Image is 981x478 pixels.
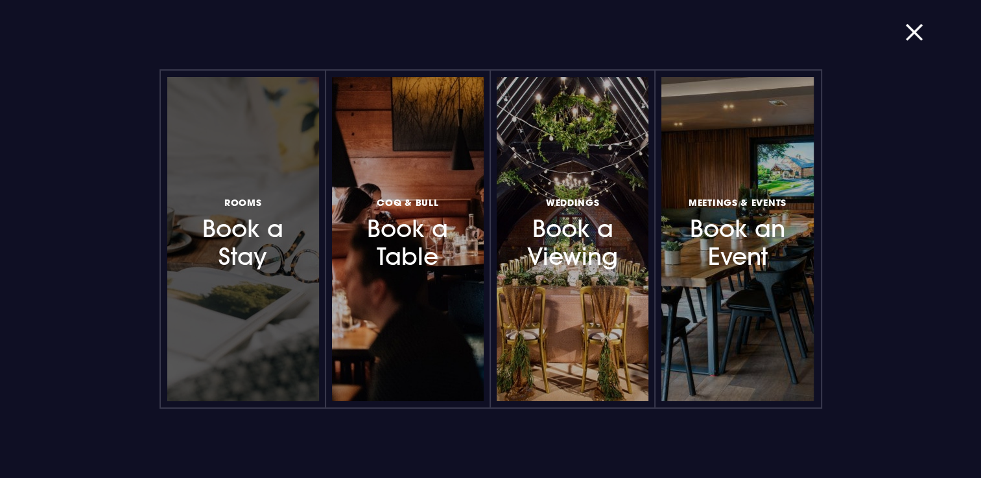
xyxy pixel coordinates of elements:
h3: Book a Stay [187,194,300,271]
a: Coq & BullBook a Table [332,77,484,401]
span: Rooms [224,196,262,209]
a: Meetings & EventsBook an Event [661,77,813,401]
span: Weddings [546,196,600,209]
span: Coq & Bull [377,196,438,209]
h3: Book a Viewing [516,194,629,271]
a: WeddingsBook a Viewing [497,77,648,401]
a: RoomsBook a Stay [167,77,319,401]
span: Meetings & Events [689,196,786,209]
h3: Book an Event [681,194,794,271]
h3: Book a Table [351,194,464,271]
